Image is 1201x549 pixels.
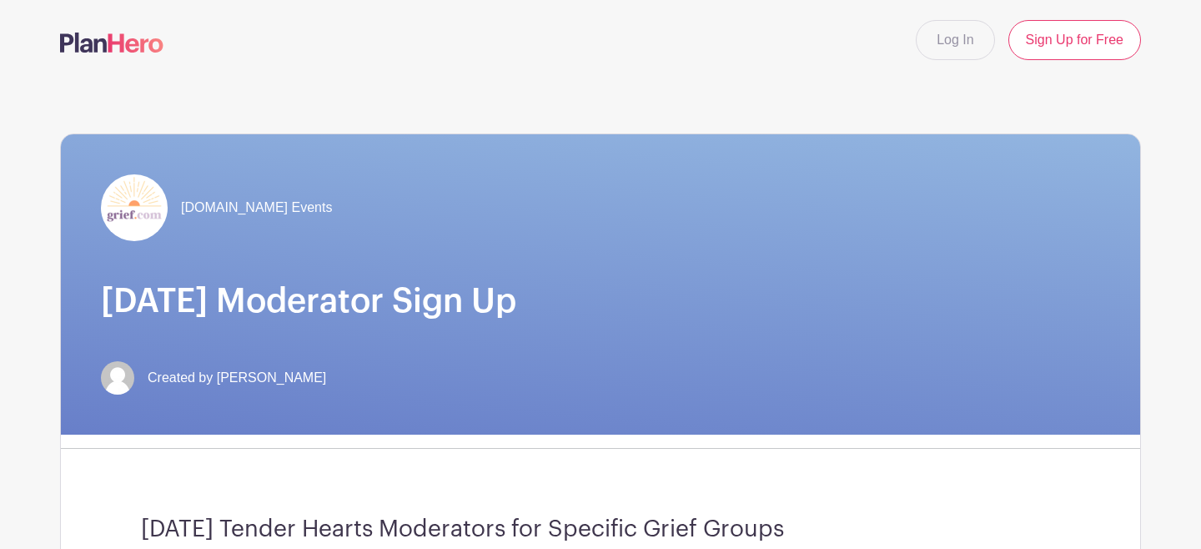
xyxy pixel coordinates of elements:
h3: [DATE] Tender Hearts Moderators for Specific Grief Groups [141,516,1060,544]
span: [DOMAIN_NAME] Events [181,198,332,218]
a: Sign Up for Free [1008,20,1141,60]
a: Log In [916,20,994,60]
span: Created by [PERSON_NAME] [148,368,326,388]
h1: [DATE] Moderator Sign Up [101,281,1100,321]
img: default-ce2991bfa6775e67f084385cd625a349d9dcbb7a52a09fb2fda1e96e2d18dcdb.png [101,361,134,395]
img: grief-logo-planhero.png [101,174,168,241]
img: logo-507f7623f17ff9eddc593b1ce0a138ce2505c220e1c5a4e2b4648c50719b7d32.svg [60,33,163,53]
